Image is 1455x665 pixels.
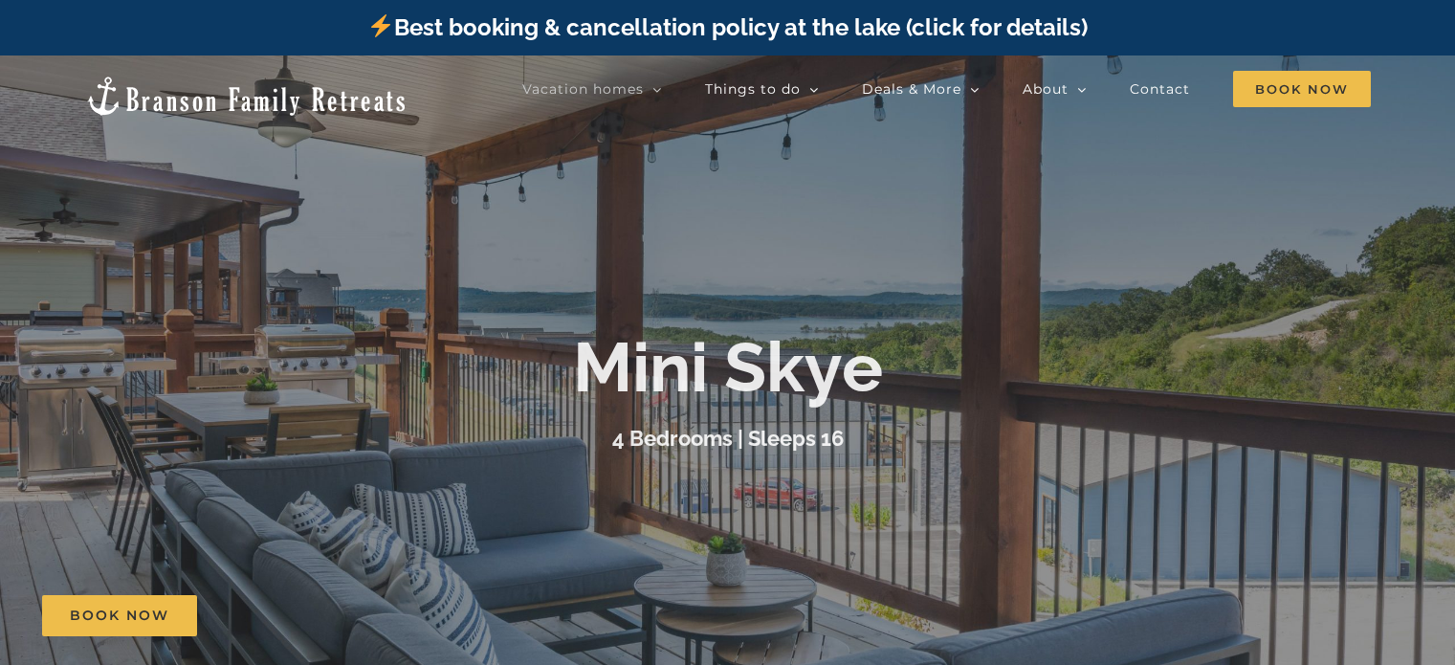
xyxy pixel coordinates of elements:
[522,82,644,96] span: Vacation homes
[84,75,408,118] img: Branson Family Retreats Logo
[42,595,197,636] a: Book Now
[1233,71,1371,107] span: Book Now
[705,70,819,108] a: Things to do
[705,82,801,96] span: Things to do
[522,70,1371,108] nav: Main Menu
[1023,70,1087,108] a: About
[522,70,662,108] a: Vacation homes
[369,14,392,37] img: ⚡️
[70,608,169,624] span: Book Now
[1130,82,1190,96] span: Contact
[1130,70,1190,108] a: Contact
[367,13,1087,41] a: Best booking & cancellation policy at the lake (click for details)
[862,70,980,108] a: Deals & More
[573,326,883,408] b: Mini Skye
[862,82,961,96] span: Deals & More
[1023,82,1069,96] span: About
[612,426,844,451] h3: 4 Bedrooms | Sleeps 16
